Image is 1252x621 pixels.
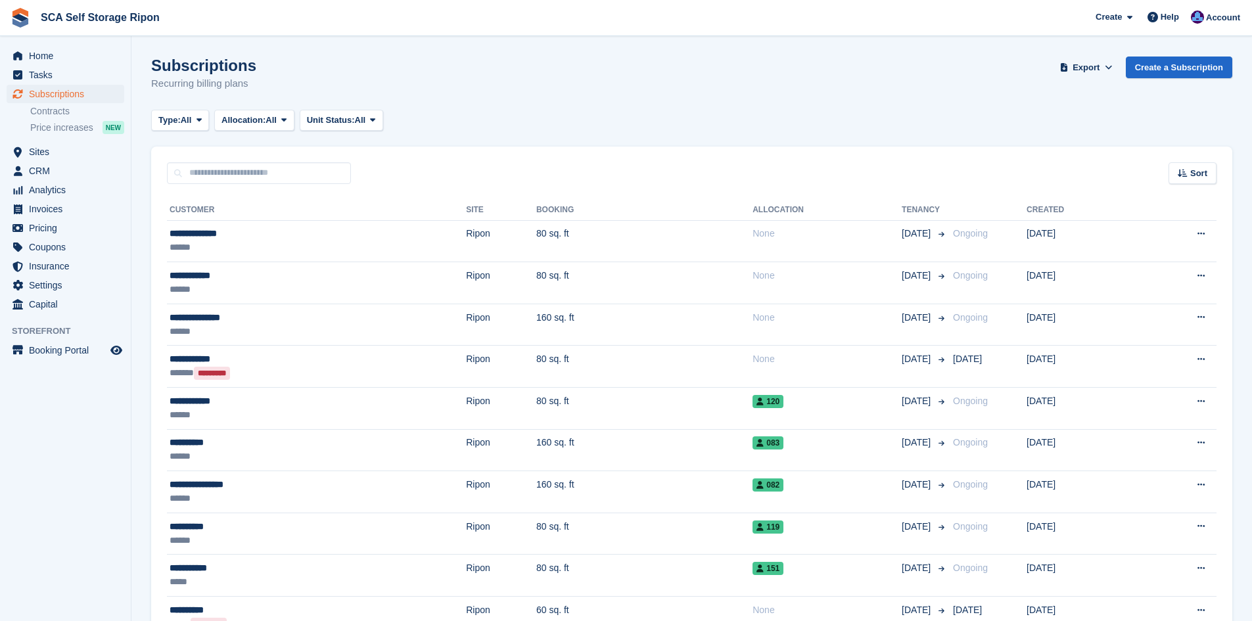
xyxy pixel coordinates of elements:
[953,396,988,406] span: Ongoing
[536,429,753,471] td: 160 sq. ft
[953,228,988,239] span: Ongoing
[466,262,536,304] td: Ripon
[466,200,536,221] th: Site
[29,66,108,84] span: Tasks
[902,227,933,241] span: [DATE]
[307,114,355,127] span: Unit Status:
[1161,11,1179,24] span: Help
[1190,167,1207,180] span: Sort
[536,513,753,555] td: 80 sq. ft
[30,120,124,135] a: Price increases NEW
[151,57,256,74] h1: Subscriptions
[902,561,933,575] span: [DATE]
[753,562,783,575] span: 151
[29,143,108,161] span: Sites
[151,76,256,91] p: Recurring billing plans
[29,276,108,294] span: Settings
[902,269,933,283] span: [DATE]
[181,114,192,127] span: All
[953,563,988,573] span: Ongoing
[7,295,124,313] a: menu
[902,200,948,221] th: Tenancy
[1191,11,1204,24] img: Sarah Race
[221,114,266,127] span: Allocation:
[536,471,753,513] td: 160 sq. ft
[902,603,933,617] span: [DATE]
[902,394,933,408] span: [DATE]
[29,181,108,199] span: Analytics
[953,521,988,532] span: Ongoing
[7,47,124,65] a: menu
[29,238,108,256] span: Coupons
[536,555,753,597] td: 80 sq. ft
[466,471,536,513] td: Ripon
[214,110,294,131] button: Allocation: All
[753,352,902,366] div: None
[753,395,783,408] span: 120
[466,555,536,597] td: Ripon
[1027,346,1136,388] td: [DATE]
[7,143,124,161] a: menu
[902,311,933,325] span: [DATE]
[167,200,466,221] th: Customer
[536,200,753,221] th: Booking
[7,162,124,180] a: menu
[1126,57,1232,78] a: Create a Subscription
[902,352,933,366] span: [DATE]
[1027,429,1136,471] td: [DATE]
[953,605,982,615] span: [DATE]
[753,269,902,283] div: None
[466,220,536,262] td: Ripon
[29,219,108,237] span: Pricing
[103,121,124,134] div: NEW
[12,325,131,338] span: Storefront
[1027,388,1136,430] td: [DATE]
[902,520,933,534] span: [DATE]
[300,110,383,131] button: Unit Status: All
[29,162,108,180] span: CRM
[35,7,165,28] a: SCA Self Storage Ripon
[7,341,124,359] a: menu
[108,342,124,358] a: Preview store
[29,295,108,313] span: Capital
[7,219,124,237] a: menu
[536,346,753,388] td: 80 sq. ft
[7,85,124,103] a: menu
[953,354,982,364] span: [DATE]
[266,114,277,127] span: All
[355,114,366,127] span: All
[1027,262,1136,304] td: [DATE]
[753,200,902,221] th: Allocation
[466,304,536,346] td: Ripon
[953,437,988,448] span: Ongoing
[902,436,933,449] span: [DATE]
[953,479,988,490] span: Ongoing
[7,66,124,84] a: menu
[466,513,536,555] td: Ripon
[953,270,988,281] span: Ongoing
[7,257,124,275] a: menu
[29,341,108,359] span: Booking Portal
[1027,200,1136,221] th: Created
[536,304,753,346] td: 160 sq. ft
[7,276,124,294] a: menu
[30,105,124,118] a: Contracts
[902,478,933,492] span: [DATE]
[29,257,108,275] span: Insurance
[536,388,753,430] td: 80 sq. ft
[151,110,209,131] button: Type: All
[753,436,783,449] span: 083
[536,220,753,262] td: 80 sq. ft
[1096,11,1122,24] span: Create
[29,47,108,65] span: Home
[1027,513,1136,555] td: [DATE]
[466,388,536,430] td: Ripon
[1027,555,1136,597] td: [DATE]
[29,85,108,103] span: Subscriptions
[753,311,902,325] div: None
[30,122,93,134] span: Price increases
[753,478,783,492] span: 082
[536,262,753,304] td: 80 sq. ft
[1073,61,1100,74] span: Export
[7,238,124,256] a: menu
